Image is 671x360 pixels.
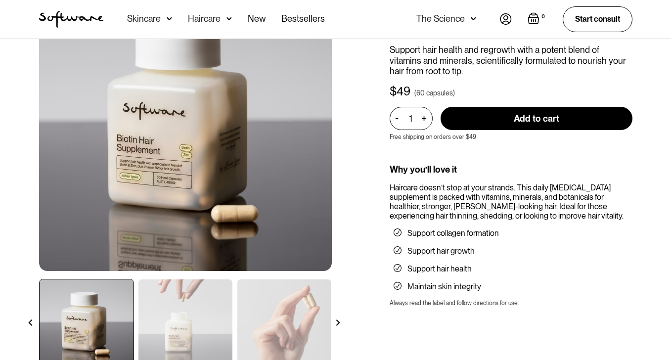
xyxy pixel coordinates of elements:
[416,14,465,24] div: The Science
[539,12,547,21] div: 0
[390,45,632,77] p: Support hair health and regrowth with a potent blend of vitamins and minerals, scientifically for...
[528,12,547,26] a: Open empty cart
[39,11,103,28] a: home
[335,319,341,326] img: arrow right
[167,14,172,24] img: arrow down
[27,319,34,326] img: arrow left
[419,113,430,124] div: +
[394,282,628,292] li: Maintain skin integrity
[226,14,232,24] img: arrow down
[394,264,628,274] li: Support hair health
[563,6,632,32] a: Start consult
[395,113,402,124] div: -
[390,164,632,175] div: Why you’ll love it
[441,107,632,130] input: Add to cart
[127,14,161,24] div: Skincare
[414,88,455,98] div: (60 capsules)
[390,134,476,140] p: Free shipping on orders over $49
[394,228,628,238] li: Support collagen formation
[394,246,628,256] li: Support hair growth
[397,85,410,99] div: 49
[39,11,103,28] img: Software Logo
[390,300,632,307] div: Always read the label and follow directions for use.
[188,14,221,24] div: Haircare
[471,14,476,24] img: arrow down
[390,85,397,99] div: $
[390,183,632,221] div: Haircare doesn’t stop at your strands. This daily [MEDICAL_DATA] supplement is packed with vitami...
